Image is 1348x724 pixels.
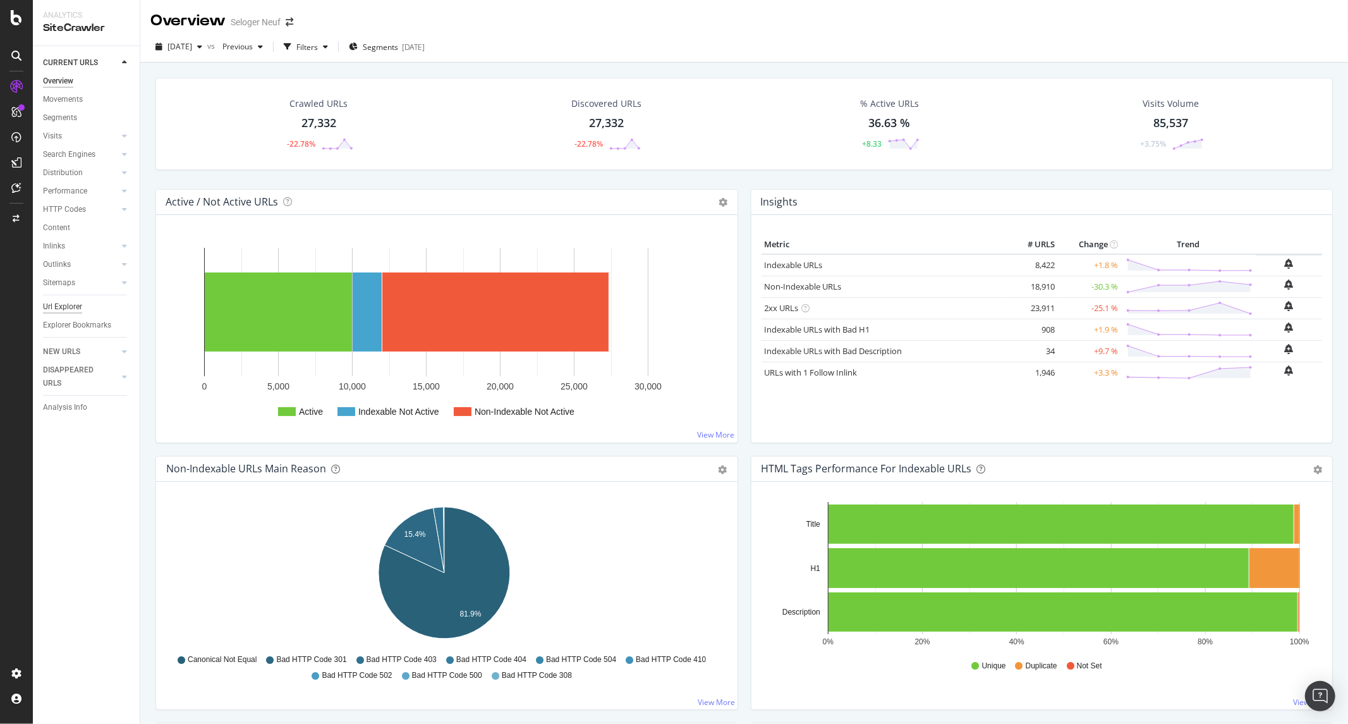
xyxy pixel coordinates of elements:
[762,235,1008,254] th: Metric
[982,661,1006,672] span: Unique
[207,40,217,51] span: vs
[1007,254,1058,276] td: 8,422
[413,381,440,391] text: 15,000
[1007,362,1058,383] td: 1,946
[1077,661,1102,672] span: Not Set
[43,56,118,70] a: CURRENT URLS
[188,654,257,665] span: Canonical Not Equal
[487,381,514,391] text: 20,000
[217,37,268,57] button: Previous
[43,345,80,359] div: NEW URLS
[43,364,118,390] a: DISAPPEARED URLS
[167,41,192,52] span: 2025 Sep. 28th
[1293,697,1330,708] a: View More
[43,203,118,216] a: HTTP Codes
[589,115,624,132] div: 27,332
[1140,138,1166,149] div: +3.75%
[43,148,95,161] div: Search Engines
[1198,637,1213,646] text: 80%
[412,670,482,681] span: Bad HTTP Code 500
[43,10,130,21] div: Analytics
[1009,637,1024,646] text: 40%
[286,18,293,27] div: arrow-right-arrow-left
[43,300,131,314] a: Url Explorer
[460,610,482,618] text: 81.9%
[1007,235,1058,254] th: # URLS
[150,37,207,57] button: [DATE]
[765,259,823,271] a: Indexable URLs
[43,276,118,290] a: Sitemaps
[1290,637,1309,646] text: 100%
[1007,319,1058,340] td: 908
[914,637,930,646] text: 20%
[279,37,333,57] button: Filters
[1058,254,1121,276] td: +1.8 %
[202,381,207,391] text: 0
[43,75,131,88] a: Overview
[43,345,118,359] a: NEW URLS
[456,654,526,665] span: Bad HTTP Code 404
[765,345,902,357] a: Indexable URLs with Bad Description
[719,198,728,207] i: Options
[1285,322,1294,333] div: bell-plus
[475,407,574,417] text: Non-Indexable Not Active
[166,502,722,649] svg: A chart.
[404,530,426,539] text: 15.4%
[43,240,65,253] div: Inlinks
[43,240,118,253] a: Inlinks
[698,697,736,708] a: View More
[1058,235,1121,254] th: Change
[166,193,278,211] h4: Active / Not Active URLs
[1285,301,1294,311] div: bell-plus
[43,185,118,198] a: Performance
[43,130,62,143] div: Visits
[166,235,722,433] svg: A chart.
[1058,276,1121,297] td: -30.3 %
[276,654,346,665] span: Bad HTTP Code 301
[43,111,131,125] a: Segments
[150,10,226,32] div: Overview
[296,42,318,52] div: Filters
[1121,235,1256,254] th: Trend
[1007,297,1058,319] td: 23,911
[1305,681,1335,711] div: Open Intercom Messenger
[344,37,430,57] button: Segments[DATE]
[322,670,392,681] span: Bad HTTP Code 502
[43,93,83,106] div: Movements
[289,97,348,110] div: Crawled URLs
[810,564,820,573] text: H1
[43,203,86,216] div: HTTP Codes
[1153,115,1188,132] div: 85,537
[822,637,834,646] text: 0%
[719,465,727,474] div: gear
[267,381,289,391] text: 5,000
[765,281,842,292] a: Non-Indexable URLs
[43,56,98,70] div: CURRENT URLS
[231,16,281,28] div: Seloger Neuf
[1285,365,1294,376] div: bell-plus
[43,111,77,125] div: Segments
[862,138,882,149] div: +8.33
[1058,340,1121,362] td: +9.7 %
[762,462,972,475] div: HTML Tags Performance for Indexable URLs
[43,401,87,414] div: Analysis Info
[43,258,71,271] div: Outlinks
[869,115,911,132] div: 36.63 %
[301,115,336,132] div: 27,332
[43,185,87,198] div: Performance
[43,319,111,332] div: Explorer Bookmarks
[43,300,82,314] div: Url Explorer
[1026,661,1057,672] span: Duplicate
[546,654,616,665] span: Bad HTTP Code 504
[561,381,588,391] text: 25,000
[761,193,798,211] h4: Insights
[43,166,83,180] div: Distribution
[299,407,323,417] text: Active
[574,138,603,149] div: -22.78%
[1007,340,1058,362] td: 34
[217,41,253,52] span: Previous
[43,166,118,180] a: Distribution
[43,93,131,106] a: Movements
